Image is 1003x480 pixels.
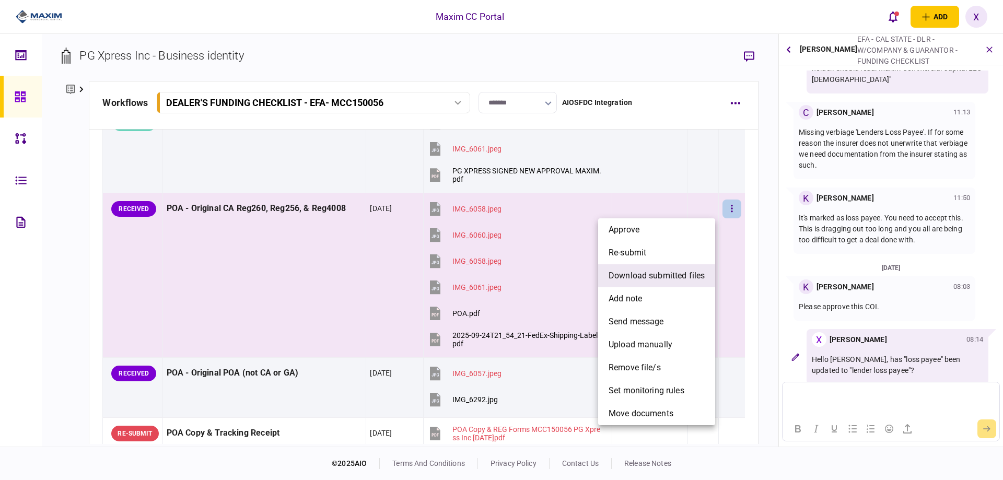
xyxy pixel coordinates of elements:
[4,8,212,17] body: Rich Text Area. Press ALT-0 for help.
[609,270,705,282] span: download submitted files
[609,224,639,236] span: approve
[609,292,642,305] span: add note
[609,361,661,374] span: remove file/s
[609,407,673,420] span: Move documents
[609,384,684,397] span: set monitoring rules
[609,247,646,259] span: re-submit
[609,315,664,328] span: send message
[609,338,672,351] span: upload manually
